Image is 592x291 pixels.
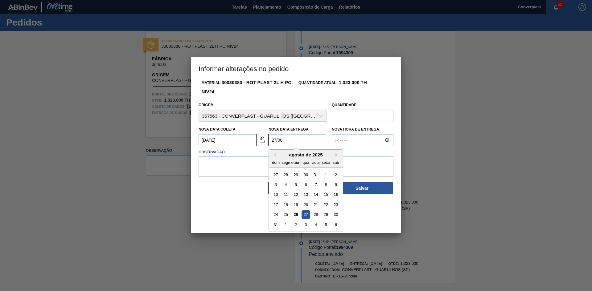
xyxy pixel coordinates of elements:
[312,160,319,164] font: aqui
[282,200,290,209] div: Escolha segunda-feira, 18 de agosto de 2025
[272,170,280,179] div: Escolha domingo, 27 de julho de 2025
[322,190,330,199] div: Escolha sexta-feira, 15 de agosto de 2025
[314,172,318,177] font: 31
[324,192,328,197] font: 15
[304,212,308,217] font: 27
[295,222,297,227] font: 2
[332,200,340,209] div: Escolha sábado, 23 de agosto de 2025
[302,200,310,209] div: Escolha quarta-feira, 20 de agosto de 2025
[282,160,299,164] font: segmento
[199,103,214,107] font: Origem
[284,202,288,207] font: 18
[269,127,309,131] font: Nova Data Entrega
[324,202,328,207] font: 22
[294,192,298,197] font: 12
[272,210,280,219] div: Escolha domingo, 24 de agosto de 2025
[256,134,269,146] button: trancado
[285,182,287,187] font: 4
[356,186,368,191] font: Salvar
[304,172,308,177] font: 30
[284,212,288,217] font: 25
[322,220,330,229] div: Escolha sexta-feira, 5 de setembro de 2025
[302,180,310,189] div: Escolha quarta-feira, 6 de agosto de 2025
[292,170,300,179] div: Escolha terça-feira, 29 de julho de 2025
[274,192,278,197] font: 10
[259,136,266,143] img: trancado
[314,202,318,207] font: 21
[335,182,337,187] font: 9
[325,172,327,177] font: 1
[274,172,278,177] font: 27
[314,192,318,197] font: 14
[292,190,300,199] div: Escolha terça-feira, 12 de agosto de 2025
[325,182,327,187] font: 8
[333,160,339,164] font: sab
[315,182,317,187] font: 7
[285,222,287,227] font: 1
[284,192,288,197] font: 11
[332,180,340,189] div: Escolha sábado, 9 de agosto de 2025
[312,200,320,209] div: Escolha quinta-feira, 21 de agosto de 2025
[312,190,320,199] div: Escolha quinta-feira, 14 de agosto de 2025
[334,192,338,197] font: 16
[332,103,356,107] font: Quantidade
[272,160,280,164] font: dom
[272,190,280,199] div: Escolha domingo, 10 de agosto de 2025
[199,127,236,131] font: Nova Data Coleta
[332,210,340,219] div: Escolha sábado, 30 de agosto de 2025
[292,180,300,189] div: Escolha terça-feira, 5 de agosto de 2025
[268,182,330,194] button: Fechar
[339,80,367,85] font: 1.323.000 TH
[295,182,297,187] font: 5
[304,202,308,207] font: 20
[335,172,337,177] font: 2
[294,212,298,217] font: 26
[199,134,256,146] input: dd/mm/aaaa
[322,170,330,179] div: Escolha sexta-feira, 1 de agosto de 2025
[334,212,338,217] font: 30
[272,200,280,209] div: Escolha domingo, 17 de agosto de 2025
[269,134,326,146] input: dd/mm/aaaa
[294,160,298,164] font: ter
[302,160,309,164] font: qua
[289,152,323,157] font: agosto de 2025
[335,222,337,227] font: 6
[325,222,327,227] font: 5
[274,222,278,227] font: 31
[331,182,393,194] button: Salvar
[332,190,340,199] div: Escolha sábado, 16 de agosto de 2025
[298,81,338,85] font: Quantidade atual:
[332,220,340,229] div: Escolha sábado, 6 de setembro de 2025
[314,212,318,217] font: 28
[272,220,280,229] div: Escolha domingo, 31 de agosto de 2025
[315,222,317,227] font: 4
[312,210,320,219] div: Escolha quinta-feira, 28 de agosto de 2025
[322,200,330,209] div: Escolha sexta-feira, 22 de agosto de 2025
[322,160,330,164] font: sexo
[282,170,290,179] div: Escolha segunda-feira, 28 de julho de 2025
[305,182,307,187] font: 6
[324,212,328,217] font: 29
[282,190,290,199] div: Escolha segunda-feira, 11 de agosto de 2025
[274,212,278,217] font: 24
[312,180,320,189] div: Escolha quinta-feira, 7 de agosto de 2025
[201,81,221,85] font: Material:
[282,220,290,229] div: Escolha segunda-feira, 1 de setembro de 2025
[334,202,338,207] font: 23
[292,200,300,209] div: Escolha terça-feira, 19 de agosto de 2025
[199,65,289,73] font: Informar alterações no pedido
[322,180,330,189] div: Escolha sexta-feira, 8 de agosto de 2025
[335,153,340,157] button: Próximo mês
[302,190,310,199] div: Escolha quarta-feira, 13 de agosto de 2025
[292,210,300,219] div: Escolha terça-feira, 26 de agosto de 2025
[292,220,300,229] div: Escolha terça-feira, 2 de setembro de 2025
[294,202,298,207] font: 19
[201,80,291,94] font: 30030380 - ROT PLAST 2L H PC NIV24
[275,182,277,187] font: 3
[302,210,310,219] div: Escolha quarta-feira, 27 de agosto de 2025
[302,220,310,229] div: Escolha quarta-feira, 3 de setembro de 2025
[271,169,341,229] div: mês 2025-08
[332,127,379,131] font: Nova Hora de Entrega
[284,172,288,177] font: 28
[294,172,298,177] font: 29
